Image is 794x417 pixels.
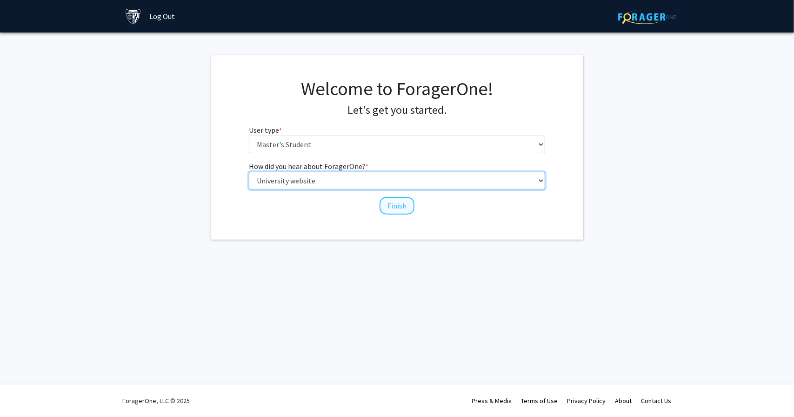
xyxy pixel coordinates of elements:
[125,8,141,25] img: Johns Hopkins University Logo
[249,78,545,100] h1: Welcome to ForagerOne!
[249,161,368,172] label: How did you hear about ForagerOne?
[615,397,632,405] a: About
[249,104,545,117] h4: Let's get you started.
[7,375,40,410] iframe: Chat
[618,10,676,24] img: ForagerOne Logo
[472,397,512,405] a: Press & Media
[567,397,606,405] a: Privacy Policy
[521,397,558,405] a: Terms of Use
[641,397,672,405] a: Contact Us
[249,124,282,136] label: User type
[380,197,414,215] button: Finish
[123,384,190,417] div: ForagerOne, LLC © 2025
